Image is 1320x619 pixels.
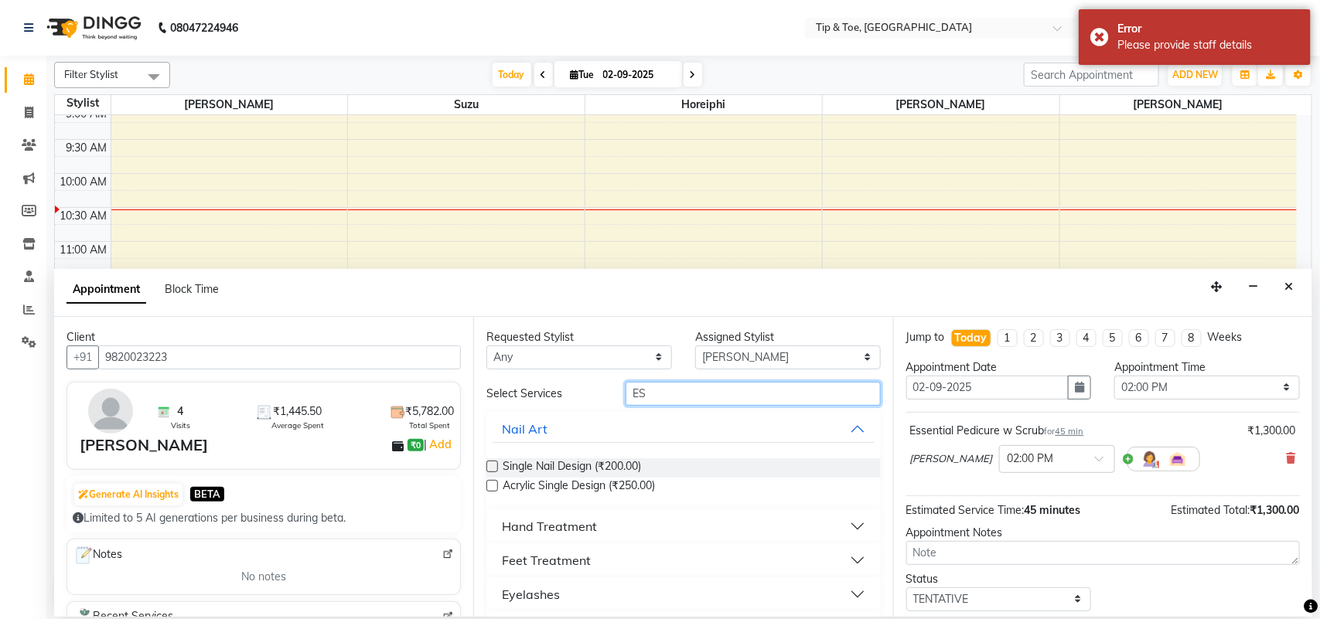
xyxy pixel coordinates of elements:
span: [PERSON_NAME] [111,95,348,114]
span: ₹1,445.50 [274,403,322,420]
img: Interior.png [1168,450,1187,468]
div: [PERSON_NAME] [80,434,208,457]
div: Appointment Time [1114,359,1300,376]
div: Please provide staff details [1117,37,1299,53]
input: Search Appointment [1024,63,1159,87]
button: Hand Treatment [493,512,874,540]
span: 45 minutes [1025,503,1081,517]
button: Generate AI Insights [74,484,182,505]
div: Stylist [55,95,111,111]
img: logo [39,6,145,49]
div: 11:00 AM [57,242,111,258]
button: Close [1277,275,1300,299]
input: 2025-09-02 [599,63,676,87]
span: ₹1,300.00 [1250,503,1300,517]
span: Visits [171,420,190,431]
span: Today [493,63,531,87]
span: Block Time [165,282,219,296]
div: Today [955,330,987,346]
div: Feet Treatment [502,551,591,570]
span: 4 [177,403,183,420]
span: Appointment [67,276,146,304]
span: BETA [190,487,224,502]
span: Suzu [348,95,585,114]
div: Client [67,329,461,345]
button: Feet Treatment [493,546,874,574]
li: 1 [998,329,1018,347]
span: [PERSON_NAME] [910,451,993,467]
li: 4 [1076,329,1097,347]
div: Select Services [475,386,614,402]
input: Search by Name/Mobile/Email/Code [98,345,461,369]
div: Jump to [906,329,945,345]
span: Horeiphi [585,95,822,114]
span: ADD NEW [1172,69,1218,80]
span: Acrylic Single Design (₹250.00) [503,478,655,497]
li: 2 [1024,329,1044,347]
li: 8 [1182,329,1202,347]
div: Appointment Date [906,359,1092,376]
input: yyyy-mm-dd [906,376,1069,400]
span: Estimated Service Time: [906,503,1025,517]
div: Status [906,571,1092,587]
div: 10:30 AM [57,208,111,224]
div: 9:30 AM [63,140,111,156]
button: +91 [67,345,99,369]
span: Total Spent [409,420,450,431]
li: 5 [1103,329,1123,347]
div: Essential Pedicure w Scrub [910,423,1084,439]
div: Eyelashes [502,585,560,604]
div: Assigned Stylist [695,329,881,345]
small: for [1045,426,1084,437]
div: Nail Art [502,420,547,438]
div: Appointment Notes [906,525,1300,541]
img: avatar [88,389,133,434]
a: Add [427,435,454,454]
div: Hand Treatment [502,517,597,536]
div: Weeks [1208,329,1243,345]
div: 10:00 AM [57,174,111,190]
span: ₹5,782.00 [405,403,454,420]
img: Hairdresser.png [1141,450,1159,468]
span: Single Nail Design (₹200.00) [503,458,641,478]
span: Notes [73,546,122,566]
span: Average Spent [271,420,324,431]
li: 7 [1155,329,1175,347]
span: [PERSON_NAME] [1060,95,1297,114]
span: 45 min [1056,426,1084,437]
span: [PERSON_NAME] [823,95,1059,114]
button: ADD NEW [1168,64,1222,86]
div: Limited to 5 AI generations per business during beta. [73,510,455,526]
button: Nail Art [493,415,874,443]
div: Requested Stylist [486,329,672,345]
li: 6 [1129,329,1149,347]
b: 08047224946 [170,6,238,49]
input: Search by service name [626,382,881,406]
span: Estimated Total: [1171,503,1250,517]
div: ₹1,300.00 [1247,423,1296,439]
span: | [424,435,454,454]
span: No notes [241,569,286,585]
span: ₹0 [408,439,424,451]
button: Eyelashes [493,580,874,608]
span: Filter Stylist [64,68,118,80]
div: Error [1117,21,1299,37]
li: 3 [1050,329,1070,347]
span: Tue [567,69,599,80]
